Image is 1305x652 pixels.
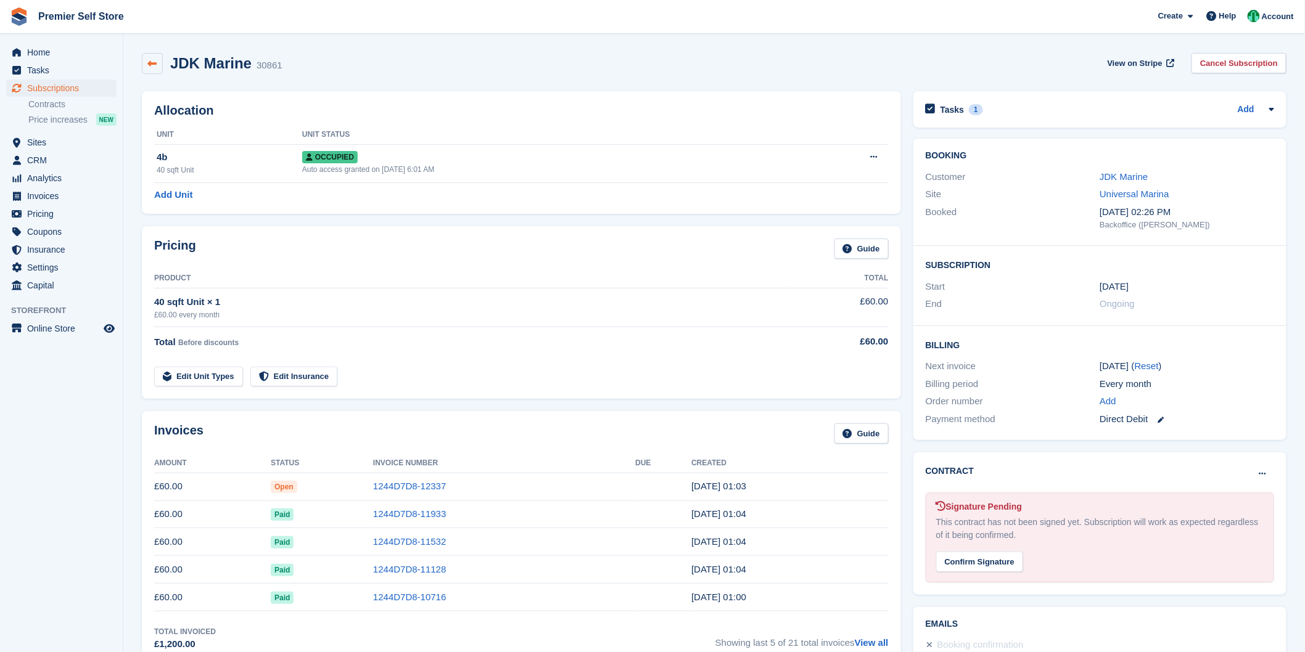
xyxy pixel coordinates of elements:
h2: Subscription [926,258,1274,271]
span: Occupied [302,151,358,163]
span: Tasks [27,62,101,79]
h2: Invoices [154,423,204,444]
a: 1244D7D8-10716 [373,592,446,602]
span: Create [1158,10,1183,22]
time: 2025-06-18 00:04:16 UTC [691,564,746,574]
a: menu [6,241,117,258]
div: Start [926,280,1100,294]
td: £60.00 [154,556,271,584]
div: £1,200.00 [154,637,216,651]
span: Total [154,336,176,347]
span: Invoices [27,187,101,205]
a: menu [6,187,117,205]
div: Signature Pending [936,500,1264,513]
a: Universal Marina [1100,189,1169,199]
td: £60.00 [154,473,271,500]
td: £60.00 [790,288,888,327]
a: Add [1100,394,1116,409]
td: £60.00 [154,584,271,611]
a: menu [6,62,117,79]
span: Open [271,481,297,493]
h2: Allocation [154,104,889,118]
time: 2025-07-18 00:04:32 UTC [691,536,746,547]
a: menu [6,79,117,97]
span: Storefront [11,304,123,317]
span: Paid [271,536,294,548]
td: £60.00 [154,500,271,528]
div: NEW [96,113,117,126]
div: Backoffice ([PERSON_NAME]) [1100,219,1274,231]
a: Add Unit [154,188,192,202]
a: View on Stripe [1103,53,1177,73]
th: Unit [154,125,302,145]
span: CRM [27,152,101,169]
time: 2025-05-18 00:00:03 UTC [691,592,746,602]
a: Guide [834,423,889,444]
span: Home [27,44,101,61]
a: Reset [1135,361,1159,371]
h2: Booking [926,151,1274,161]
th: Total [790,269,888,288]
span: Paid [271,592,294,604]
span: Account [1262,10,1294,23]
div: Customer [926,170,1100,184]
h2: Pricing [154,238,196,259]
h2: Tasks [941,104,965,115]
a: menu [6,259,117,276]
div: This contract has not been signed yet. Subscription will work as expected regardless of it being ... [936,516,1264,542]
div: Order number [926,394,1100,409]
a: Cancel Subscription [1192,53,1286,73]
a: Premier Self Store [33,6,129,26]
th: Created [691,454,888,473]
div: Auto access granted on [DATE] 6:01 AM [302,164,792,175]
time: 2024-01-18 00:00:00 UTC [1100,280,1129,294]
th: Status [271,454,373,473]
a: 1244D7D8-11933 [373,508,446,519]
span: Sites [27,134,101,151]
th: Product [154,269,790,288]
span: Showing last 5 of 21 total invoices [715,626,889,651]
a: View all [855,637,889,648]
a: 1244D7D8-11128 [373,564,446,574]
span: Capital [27,277,101,294]
span: Price increases [28,114,88,126]
div: End [926,297,1100,311]
span: Paid [271,564,294,576]
span: Help [1219,10,1237,22]
h2: JDK Marine [170,55,252,71]
a: JDK Marine [1100,171,1148,182]
span: Paid [271,508,294,521]
div: Total Invoiced [154,626,216,637]
a: Edit Insurance [250,367,338,387]
a: Guide [834,238,889,259]
span: Settings [27,259,101,276]
h2: Billing [926,338,1274,351]
span: Before discounts [178,338,239,347]
div: Every month [1100,377,1274,391]
a: Preview store [102,321,117,336]
div: Billing period [926,377,1100,391]
div: 1 [969,104,983,115]
div: Payment method [926,412,1100,426]
div: 30861 [257,59,282,73]
div: [DATE] 02:26 PM [1100,205,1274,219]
td: £60.00 [154,528,271,556]
div: £60.00 every month [154,309,790,320]
div: 40 sqft Unit × 1 [154,295,790,309]
span: View on Stripe [1108,57,1163,70]
a: menu [6,44,117,61]
h2: Contract [926,465,974,478]
img: Peter Pring [1248,10,1260,22]
span: Coupons [27,223,101,240]
div: [DATE] ( ) [1100,359,1274,373]
span: Insurance [27,241,101,258]
div: 40 sqft Unit [157,165,302,176]
span: Analytics [27,169,101,187]
a: Edit Unit Types [154,367,243,387]
h2: Emails [926,619,1274,629]
img: stora-icon-8386f47178a22dfd0bd8f6a31ec36ba5ce8667c1dd55bd0f319d3a0aa187defe.svg [10,7,28,26]
span: Subscriptions [27,79,101,97]
a: 1244D7D8-11532 [373,536,446,547]
div: Direct Debit [1100,412,1274,426]
div: Next invoice [926,359,1100,373]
